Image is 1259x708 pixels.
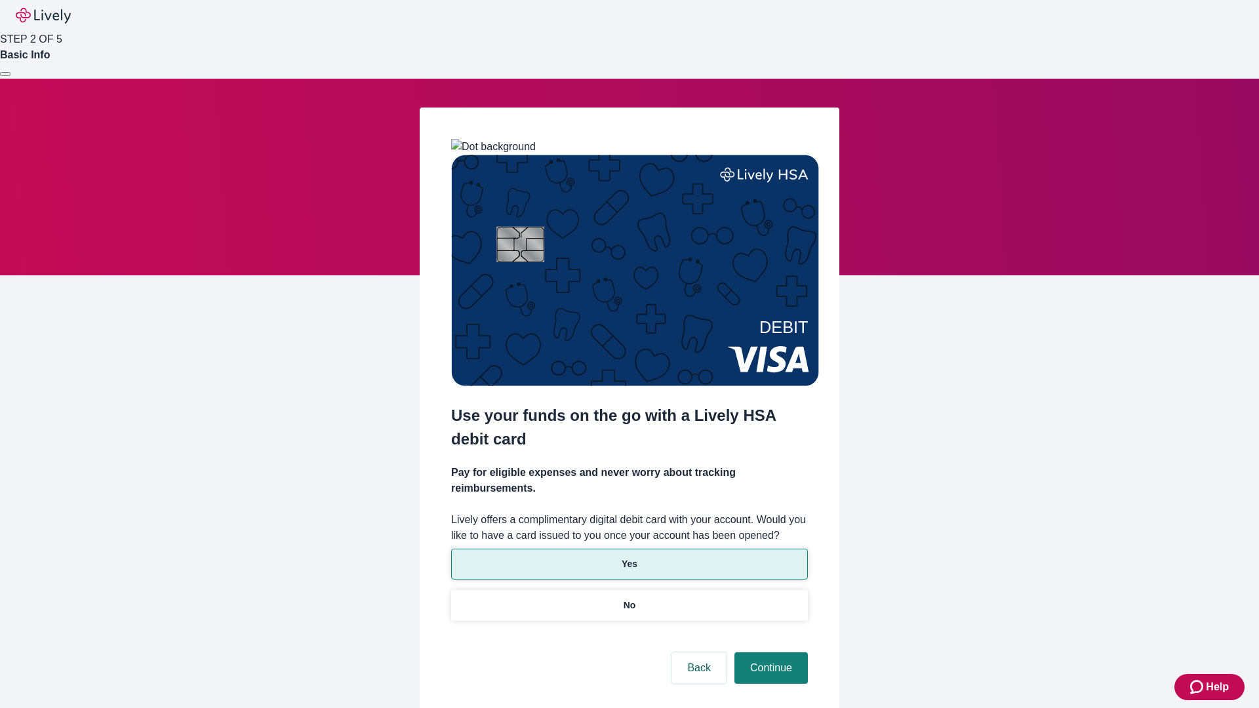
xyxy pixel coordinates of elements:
[16,8,71,24] img: Lively
[451,465,808,496] h4: Pay for eligible expenses and never worry about tracking reimbursements.
[451,512,808,543] label: Lively offers a complimentary digital debit card with your account. Would you like to have a card...
[451,404,808,451] h2: Use your funds on the go with a Lively HSA debit card
[451,549,808,580] button: Yes
[451,590,808,621] button: No
[451,155,819,386] img: Debit card
[1206,679,1229,695] span: Help
[1190,679,1206,695] svg: Zendesk support icon
[734,652,808,684] button: Continue
[622,557,637,571] p: Yes
[624,599,636,612] p: No
[671,652,727,684] button: Back
[1174,674,1245,700] button: Zendesk support iconHelp
[451,139,536,155] img: Dot background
